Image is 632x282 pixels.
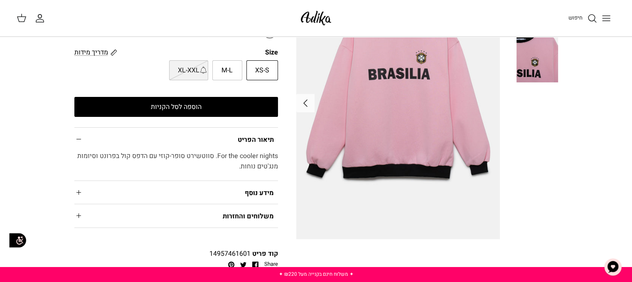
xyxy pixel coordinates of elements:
span: מדריך מידות [74,47,108,57]
summary: תיאור הפריט [74,128,278,151]
a: ✦ משלוח חינם בקנייה מעל ₪220 ✦ [278,270,353,278]
summary: משלוחים והחזרות [74,204,278,227]
span: Share [264,260,278,268]
button: הוספה לסל הקניות [74,97,278,117]
button: צ'אט [600,255,625,280]
a: חיפוש [568,13,597,23]
a: מדריך מידות [74,47,117,57]
legend: Size [265,48,278,57]
span: M-L [221,65,233,76]
button: Next [296,94,315,112]
button: Toggle menu [597,9,615,27]
span: קוד פריט [252,249,278,259]
span: XS-S [255,65,269,76]
span: XL-XXL [178,65,199,76]
summary: מידע נוסף [74,181,278,204]
img: Adika IL [298,8,334,28]
a: החשבון שלי [35,13,48,23]
div: For the cooler nights. סווטשירט סופר-קוזי עם הדפס קול בפרונט וסיומות מנג'טים נוחות. [74,151,278,181]
span: 14957461601 [209,249,251,259]
img: accessibility_icon02.svg [6,229,29,252]
span: חיפוש [568,14,583,22]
